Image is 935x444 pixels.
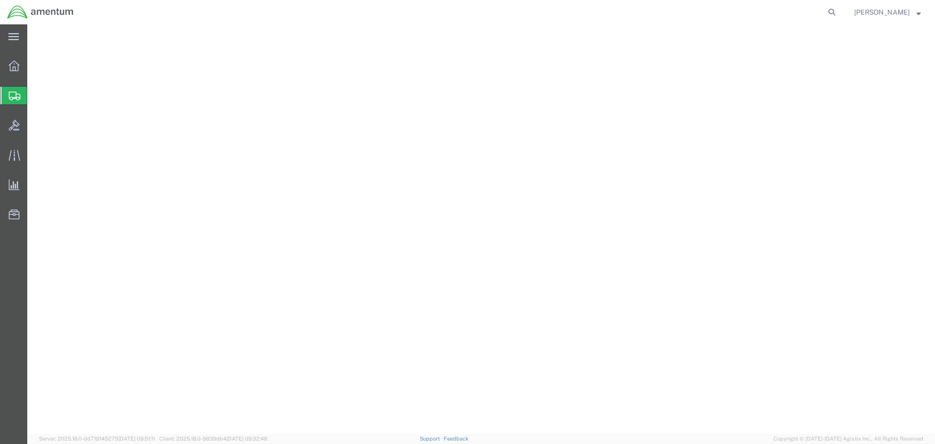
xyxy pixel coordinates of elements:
span: Server: 2025.18.0-dd719145275 [39,436,155,442]
span: Robert Howard [854,7,910,18]
span: Client: 2025.18.0-9839db4 [159,436,267,442]
span: Copyright © [DATE]-[DATE] Agistix Inc., All Rights Reserved [773,435,923,443]
button: [PERSON_NAME] [854,6,921,18]
iframe: FS Legacy Container [27,24,935,434]
a: Feedback [444,436,468,442]
a: Support [420,436,444,442]
img: logo [7,5,74,19]
span: [DATE] 09:32:48 [226,436,267,442]
span: [DATE] 09:51:11 [118,436,155,442]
